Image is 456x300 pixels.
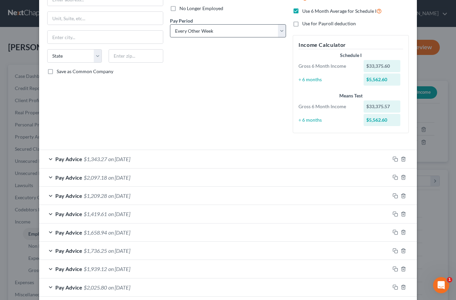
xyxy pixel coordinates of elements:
span: on [DATE] [108,247,130,254]
input: Unit, Suite, etc... [48,12,163,25]
span: Pay Advice [55,174,82,181]
div: Gross 6 Month Income [295,103,360,110]
span: on [DATE] [108,229,130,236]
span: Pay Advice [55,192,82,199]
span: $1,658.94 [84,229,107,236]
span: Use for Payroll deduction [302,21,356,26]
span: $1,343.27 [84,156,107,162]
div: $33,375.57 [364,100,401,113]
span: on [DATE] [108,284,130,291]
span: Pay Advice [55,247,82,254]
div: Schedule I [298,52,403,59]
span: Pay Period [170,18,193,24]
span: Pay Advice [55,229,82,236]
span: on [DATE] [108,156,130,162]
span: $1,419.61 [84,211,107,217]
span: Pay Advice [55,266,82,272]
div: ÷ 6 months [295,117,360,123]
div: ÷ 6 months [295,76,360,83]
div: $5,562.60 [364,114,401,126]
div: $5,562.60 [364,73,401,86]
h5: Income Calculator [298,41,403,49]
span: Pay Advice [55,156,82,162]
div: Gross 6 Month Income [295,63,360,69]
span: on [DATE] [108,266,130,272]
input: Enter city... [48,31,163,43]
div: Means Test [298,92,403,99]
iframe: Intercom live chat [433,277,449,293]
span: on [DATE] [108,192,130,199]
span: No Longer Employed [179,5,223,11]
span: Pay Advice [55,284,82,291]
span: $2,097.18 [84,174,107,181]
span: Save as Common Company [57,68,113,74]
span: $1,939.12 [84,266,107,272]
span: on [DATE] [108,211,130,217]
div: $33,375.60 [364,60,401,72]
span: 1 [447,277,452,282]
span: $1,209.28 [84,192,107,199]
span: $1,736.25 [84,247,107,254]
span: Pay Advice [55,211,82,217]
span: Use 6 Month Average for Schedule I [302,8,376,14]
span: on [DATE] [108,174,130,181]
input: Enter zip... [109,49,163,63]
span: $2,025.80 [84,284,107,291]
